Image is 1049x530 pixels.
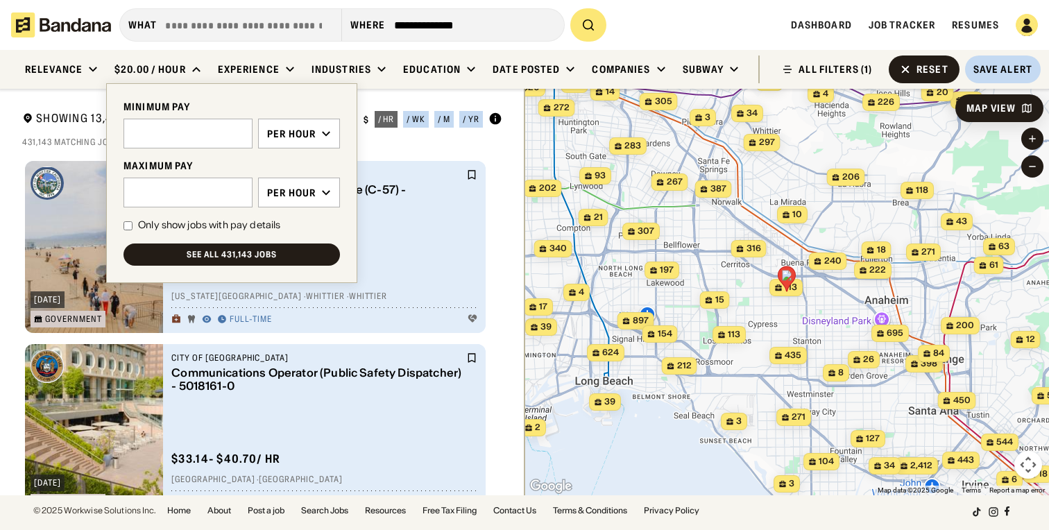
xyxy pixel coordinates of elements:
[33,506,156,515] div: © 2025 Workwise Solutions Inc.
[267,187,316,199] div: Per hour
[658,328,672,340] span: 154
[31,166,64,200] img: City of Whittier logo
[378,115,395,123] div: / hr
[878,486,953,494] span: Map data ©2025 Google
[171,366,463,393] div: Communications Operator (Public Safety Dispatcher) - 5018161-0
[973,63,1032,76] div: Save Alert
[1039,468,1048,480] span: 18
[644,506,699,515] a: Privacy Policy
[31,350,64,383] img: City of Huntington Park logo
[957,454,974,466] span: 443
[553,506,627,515] a: Terms & Conditions
[996,436,1013,448] span: 544
[493,63,560,76] div: Date Posted
[549,243,567,255] span: 340
[403,63,461,76] div: Education
[604,396,615,408] span: 39
[606,86,615,98] span: 14
[660,264,674,276] span: 197
[887,327,903,339] span: 695
[921,246,935,258] span: 271
[171,452,280,466] div: $ 33.14 - $40.70 / hr
[22,155,502,495] div: grid
[267,128,316,140] div: Per hour
[866,433,880,445] span: 127
[1012,474,1017,486] span: 6
[933,348,944,359] span: 84
[595,170,606,182] span: 93
[792,411,805,423] span: 271
[248,506,284,515] a: Post a job
[989,259,998,271] span: 61
[989,486,1045,494] a: Report a map error
[554,102,570,114] span: 272
[230,314,272,325] div: Full-time
[728,329,740,341] span: 113
[683,63,724,76] div: Subway
[937,87,948,99] span: 20
[677,360,692,372] span: 212
[463,115,479,123] div: / yr
[842,171,860,183] span: 206
[785,350,801,361] span: 435
[579,287,584,298] span: 4
[602,347,619,359] span: 624
[921,358,937,370] span: 398
[799,65,872,74] div: ALL FILTERS (1)
[823,88,828,100] span: 4
[350,19,386,31] div: Where
[22,111,352,128] div: Showing 13,406 Verified Jobs
[123,101,340,113] div: MINIMUM PAY
[312,63,371,76] div: Industries
[824,255,842,267] span: 240
[819,456,834,468] span: 104
[736,416,742,427] span: 3
[877,244,886,256] span: 18
[759,137,775,148] span: 297
[539,182,556,194] span: 202
[171,352,463,364] div: City of [GEOGRAPHIC_DATA]
[592,63,650,76] div: Companies
[407,115,425,123] div: / wk
[123,221,133,230] input: Only show jobs with pay details
[962,486,981,494] a: Terms (opens in new tab)
[916,65,948,74] div: Reset
[624,140,641,152] span: 283
[747,243,761,255] span: 316
[869,264,886,276] span: 222
[667,176,683,188] span: 267
[167,506,191,515] a: Home
[878,96,894,108] span: 226
[638,225,654,237] span: 307
[171,291,477,302] div: [US_STATE][GEOGRAPHIC_DATA] · Whittier · Whittier
[438,115,450,123] div: / m
[910,460,932,472] span: 2,412
[715,294,724,306] span: 15
[966,103,1016,113] div: Map View
[365,506,406,515] a: Resources
[187,250,276,259] div: See all 431,143 jobs
[884,460,895,472] span: 34
[869,19,935,31] a: Job Tracker
[838,367,844,379] span: 8
[138,219,280,232] div: Only show jobs with pay details
[34,479,61,487] div: [DATE]
[956,216,967,228] span: 43
[633,315,649,327] span: 897
[22,137,502,148] div: 431,143 matching jobs on [DOMAIN_NAME]
[123,160,340,172] div: MAXIMUM PAY
[791,19,852,31] a: Dashboard
[594,212,603,223] span: 21
[789,478,794,490] span: 3
[710,183,726,195] span: 387
[956,320,974,332] span: 200
[45,315,102,323] div: Government
[218,63,280,76] div: Experience
[863,354,874,366] span: 26
[540,321,552,333] span: 39
[952,19,999,31] span: Resumes
[953,395,971,407] span: 450
[998,241,1009,253] span: 63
